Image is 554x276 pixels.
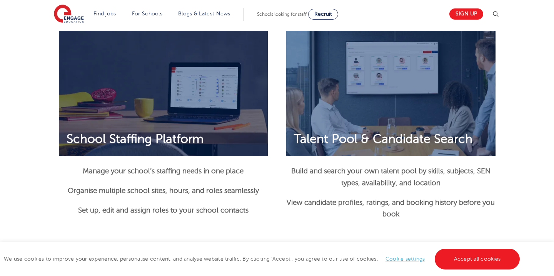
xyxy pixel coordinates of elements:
span: Recruit [314,11,332,17]
strong: Manage your school’s staffing needs in one place [83,167,244,175]
span: We use cookies to improve your experience, personalise content, and analyse website traffic. By c... [4,256,522,262]
a: Accept all cookies [435,249,520,269]
span: Schools looking for staff [257,12,307,17]
a: Sign up [449,8,483,20]
a: Blogs & Latest News [178,11,230,17]
span: School Staffing Platform [59,132,211,146]
a: Find jobs [93,11,116,17]
a: Cookie settings [385,256,425,262]
strong: Organise multiple school sites, hours, and roles seamlessly [68,187,259,195]
img: Engage Education [54,5,84,24]
a: For Schools [132,11,162,17]
a: Recruit [308,9,338,20]
span: View candidate profiles, ratings, and booking history before you book [287,199,495,218]
span: Talent Pool & Candidate Search [286,132,480,146]
img: Talent Pool & Candidate Search [286,31,496,156]
strong: Build and search your own talent pool by skills, subjects, SEN types, availability, and location [291,167,491,187]
img: School Staffing Platform [59,31,268,156]
strong: Set up, edit and assign roles to your school contacts [78,206,249,214]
